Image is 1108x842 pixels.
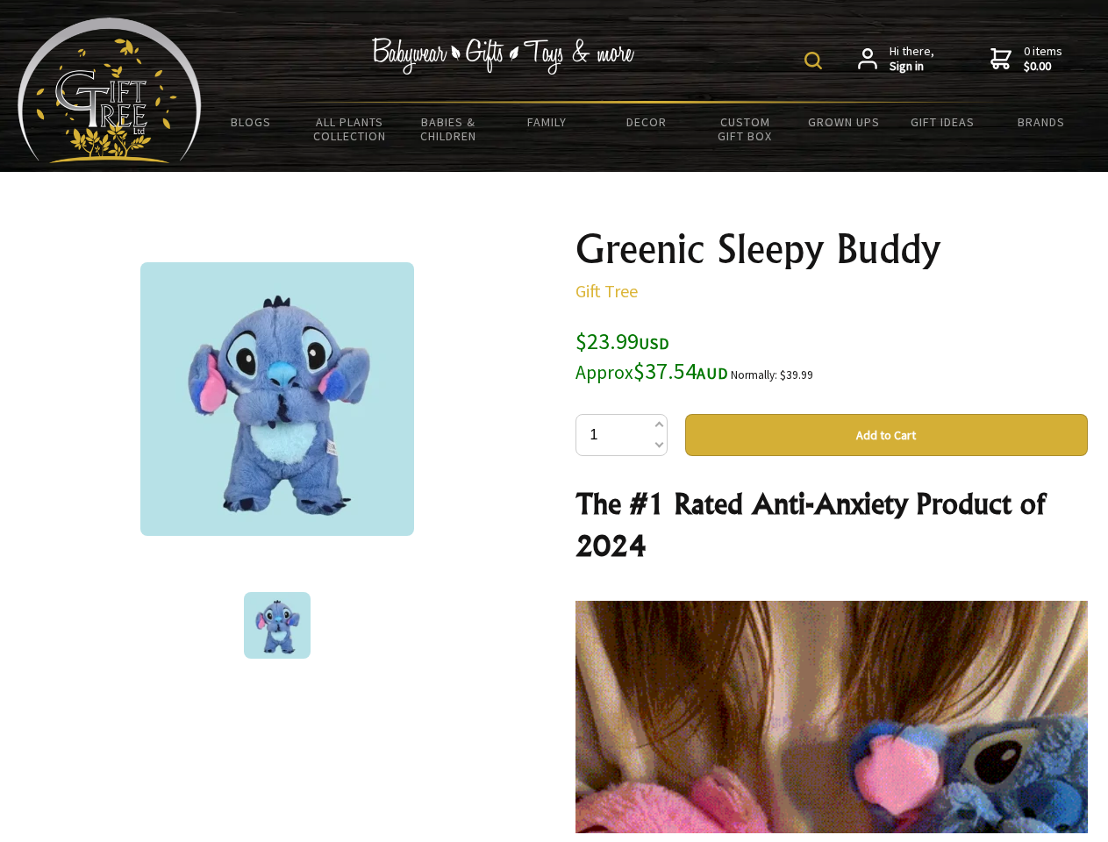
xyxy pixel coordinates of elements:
[992,103,1091,140] a: Brands
[301,103,400,154] a: All Plants Collection
[597,103,696,140] a: Decor
[804,52,822,69] img: product search
[575,486,1045,563] strong: The #1 Rated Anti-Anxiety Product of 2024
[858,44,934,75] a: Hi there,Sign in
[498,103,597,140] a: Family
[890,59,934,75] strong: Sign in
[794,103,893,140] a: Grown Ups
[639,333,669,353] span: USD
[697,363,728,383] span: AUD
[18,18,202,163] img: Babyware - Gifts - Toys and more...
[399,103,498,154] a: Babies & Children
[244,592,311,659] img: Greenic Sleepy Buddy
[575,326,728,385] span: $23.99 $37.54
[1024,59,1062,75] strong: $0.00
[575,280,638,302] a: Gift Tree
[1024,43,1062,75] span: 0 items
[890,44,934,75] span: Hi there,
[990,44,1062,75] a: 0 items$0.00
[575,360,633,384] small: Approx
[140,262,414,536] img: Greenic Sleepy Buddy
[685,414,1088,456] button: Add to Cart
[575,228,1088,270] h1: Greenic Sleepy Buddy
[372,38,635,75] img: Babywear - Gifts - Toys & more
[893,103,992,140] a: Gift Ideas
[696,103,795,154] a: Custom Gift Box
[731,367,813,382] small: Normally: $39.99
[202,103,301,140] a: BLOGS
